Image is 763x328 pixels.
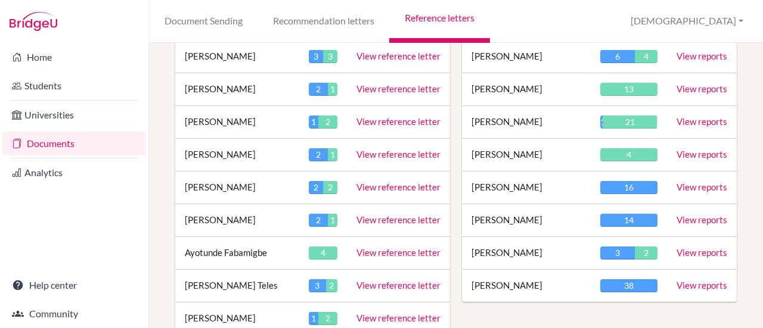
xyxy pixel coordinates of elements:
[677,214,727,225] a: View reports
[462,40,591,73] td: [PERSON_NAME]
[175,237,299,270] td: Ayotunde Fabamigbe
[175,204,299,237] td: [PERSON_NAME]
[328,83,337,96] div: 1
[2,74,146,98] a: Students
[356,313,441,323] a: View reference letter
[2,45,146,69] a: Home
[318,312,337,325] div: 2
[356,247,441,258] a: View reference letter
[328,148,337,161] div: 1
[462,270,591,302] td: [PERSON_NAME]
[175,171,299,204] td: [PERSON_NAME]
[600,181,657,194] div: 16
[600,50,634,63] div: 6
[677,149,727,160] a: View reports
[309,312,318,325] div: 1
[625,10,749,32] button: [DEMOGRAPHIC_DATA]
[309,83,328,96] div: 2
[603,115,657,129] div: 21
[356,182,441,192] a: View reference letter
[600,148,657,161] div: 4
[600,214,657,227] div: 14
[600,83,657,96] div: 13
[462,139,591,171] td: [PERSON_NAME]
[309,214,328,227] div: 2
[328,214,337,227] div: 1
[323,50,337,63] div: 3
[356,116,441,127] a: View reference letter
[309,148,328,161] div: 2
[356,51,441,61] a: View reference letter
[356,83,441,94] a: View reference letter
[2,161,146,185] a: Analytics
[175,40,299,73] td: [PERSON_NAME]
[356,280,441,290] a: View reference letter
[462,73,591,106] td: [PERSON_NAME]
[677,116,727,127] a: View reports
[462,237,591,270] td: [PERSON_NAME]
[2,132,146,155] a: Documents
[635,246,657,260] div: 2
[2,302,146,326] a: Community
[462,204,591,237] td: [PERSON_NAME]
[175,139,299,171] td: [PERSON_NAME]
[309,246,337,260] div: 4
[175,270,299,302] td: [PERSON_NAME] Teles
[323,181,337,194] div: 2
[309,181,323,194] div: 2
[175,106,299,139] td: [PERSON_NAME]
[677,51,727,61] a: View reports
[600,279,657,292] div: 38
[309,50,323,63] div: 3
[326,279,337,292] div: 2
[677,182,727,192] a: View reports
[309,279,326,292] div: 3
[600,246,634,260] div: 3
[2,103,146,127] a: Universities
[677,280,727,290] a: View reports
[677,247,727,258] a: View reports
[356,149,441,160] a: View reference letter
[462,171,591,204] td: [PERSON_NAME]
[600,115,603,129] div: 1
[677,83,727,94] a: View reports
[309,115,318,129] div: 1
[2,273,146,297] a: Help center
[10,12,57,31] img: Bridge-U
[462,106,591,139] td: [PERSON_NAME]
[635,50,657,63] div: 4
[318,115,337,129] div: 2
[175,73,299,106] td: [PERSON_NAME]
[356,214,441,225] a: View reference letter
